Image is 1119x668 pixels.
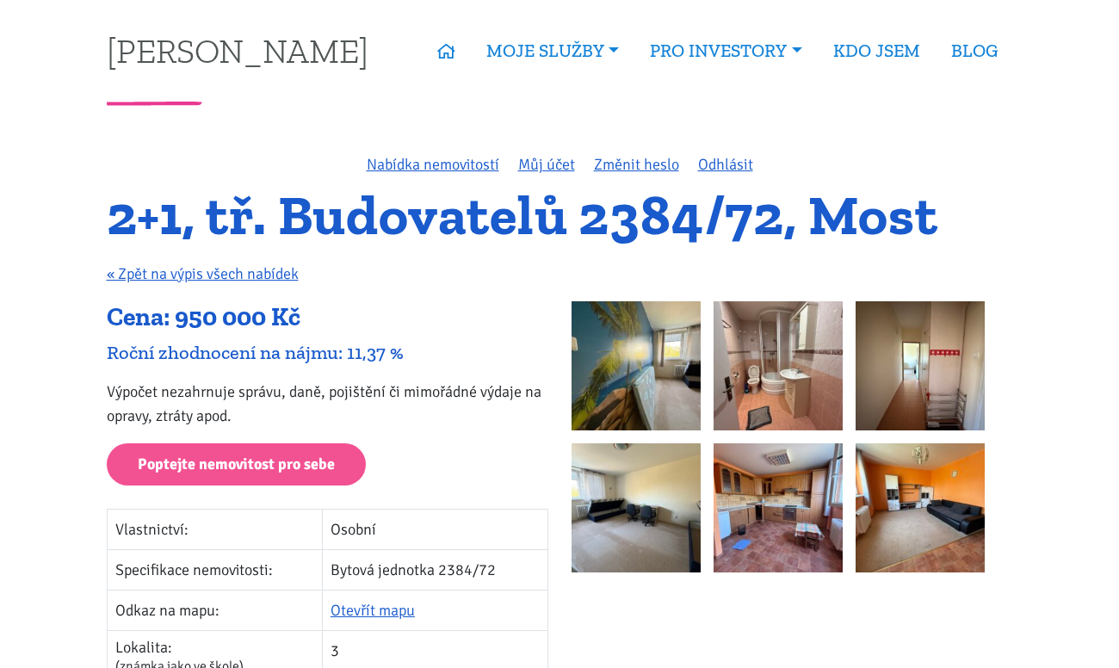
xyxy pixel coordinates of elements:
h1: 2+1, tř. Budovatelů 2384/72, Most [107,192,1013,239]
td: Bytová jednotka 2384/72 [322,549,547,590]
td: Odkaz na mapu: [107,590,322,630]
div: Roční zhodnocení na nájmu: 11,37 % [107,341,548,364]
td: Vlastnictví: [107,509,322,549]
a: MOJE SLUŽBY [471,31,634,71]
a: « Zpět na výpis všech nabídek [107,264,299,283]
a: KDO JSEM [818,31,936,71]
td: Specifikace nemovitosti: [107,549,322,590]
a: Poptejte nemovitost pro sebe [107,443,366,486]
a: Nabídka nemovitostí [367,155,499,174]
p: Výpočet nezahrnuje správu, daně, pojištění či mimořádné výdaje na opravy, ztráty apod. [107,380,548,428]
td: Osobní [322,509,547,549]
a: Odhlásit [698,155,753,174]
a: BLOG [936,31,1013,71]
a: Změnit heslo [594,155,679,174]
div: Cena: 950 000 Kč [107,301,548,334]
a: Otevřít mapu [331,601,415,620]
a: Můj účet [518,155,575,174]
a: [PERSON_NAME] [107,34,368,67]
a: PRO INVESTORY [634,31,817,71]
